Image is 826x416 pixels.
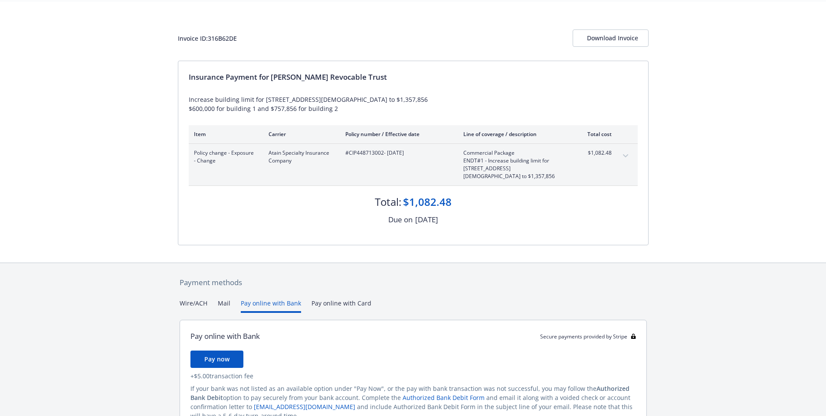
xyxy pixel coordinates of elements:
[619,149,633,163] button: expand content
[178,34,237,43] div: Invoice ID: 316B62DE
[388,214,413,225] div: Due on
[579,149,612,157] span: $1,082.48
[587,30,634,46] div: Download Invoice
[311,299,371,313] button: Pay online with Card
[463,149,565,157] span: Commercial Package
[403,195,452,209] div: $1,082.48
[189,71,638,83] div: Insurance Payment for [PERSON_NAME] Revocable Trust
[194,130,255,138] div: Item
[269,149,331,165] span: Atain Specialty Insurance Company
[415,214,438,225] div: [DATE]
[180,277,647,288] div: Payment methods
[189,144,638,185] div: Policy change - Exposure - ChangeAtain Specialty Insurance Company#CIP448713002- [DATE]Commercial...
[190,351,243,368] button: Pay now
[463,130,565,138] div: Line of coverage / description
[190,331,260,342] div: Pay online with Bank
[241,299,301,313] button: Pay online with Bank
[194,149,255,165] span: Policy change - Exposure - Change
[254,403,355,411] a: [EMAIL_ADDRESS][DOMAIN_NAME]
[189,95,638,113] div: Increase building limit for [STREET_ADDRESS][DEMOGRAPHIC_DATA] to $1,357,856 $600,000 for buildin...
[218,299,230,313] button: Mail
[345,130,449,138] div: Policy number / Effective date
[573,29,649,47] button: Download Invoice
[403,393,485,402] a: Authorized Bank Debit Form
[463,149,565,180] span: Commercial PackageENDT#1 - Increase building limit for [STREET_ADDRESS][DEMOGRAPHIC_DATA] to $1,3...
[579,130,612,138] div: Total cost
[204,355,229,363] span: Pay now
[540,333,636,340] div: Secure payments provided by Stripe
[345,149,449,157] span: #CIP448713002 - [DATE]
[375,195,401,209] div: Total:
[463,157,565,180] span: ENDT#1 - Increase building limit for [STREET_ADDRESS][DEMOGRAPHIC_DATA] to $1,357,856
[190,384,629,402] span: Authorized Bank Debit
[180,299,207,313] button: Wire/ACH
[269,130,331,138] div: Carrier
[190,371,636,380] div: + $5.00 transaction fee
